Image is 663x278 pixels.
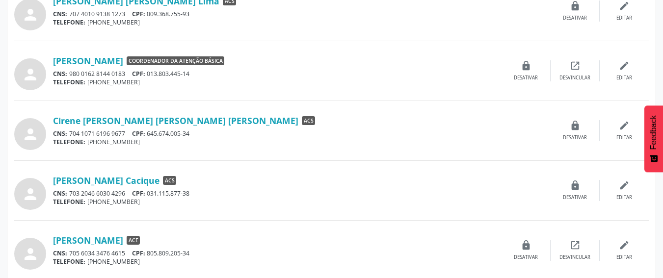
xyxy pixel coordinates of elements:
a: [PERSON_NAME] [53,55,123,66]
span: CNS: [53,70,67,78]
div: Desativar [563,15,587,22]
span: TELEFONE: [53,138,85,146]
span: ACS [302,116,315,125]
a: [PERSON_NAME] Cacique [53,175,159,186]
span: TELEFONE: [53,78,85,86]
i: lock [570,180,581,191]
div: Editar [616,254,632,261]
i: lock [521,240,531,251]
i: lock [570,120,581,131]
span: CPF: [132,129,145,138]
div: [PHONE_NUMBER] [53,138,551,146]
i: edit [619,60,630,71]
span: CPF: [132,10,145,18]
div: Desativar [563,134,587,141]
div: [PHONE_NUMBER] [53,78,502,86]
i: edit [619,0,630,11]
div: Editar [616,15,632,22]
div: 704 1071 6196 9677 645.674.005-34 [53,129,551,138]
div: Desativar [514,75,538,81]
i: open_in_new [570,240,581,251]
span: CNS: [53,189,67,198]
div: 980 0162 8144 0183 013.803.445-14 [53,70,502,78]
span: CNS: [53,249,67,257]
span: CNS: [53,129,67,138]
div: Desvincular [559,75,590,81]
div: [PHONE_NUMBER] [53,257,502,266]
button: Feedback - Mostrar pesquisa [644,105,663,172]
a: [PERSON_NAME] [53,235,123,246]
span: CPF: [132,249,145,257]
a: Cirene [PERSON_NAME] [PERSON_NAME] [PERSON_NAME] [53,115,298,126]
span: CPF: [132,189,145,198]
i: lock [570,0,581,11]
i: open_in_new [570,60,581,71]
i: person [22,6,39,24]
div: Desativar [514,254,538,261]
div: Editar [616,75,632,81]
span: TELEFONE: [53,18,85,26]
i: edit [619,240,630,251]
span: TELEFONE: [53,198,85,206]
i: person [22,245,39,263]
div: 707 4010 9138 1273 009.368.755-93 [53,10,551,18]
div: Editar [616,194,632,201]
span: ACE [127,236,140,245]
span: Coordenador da Atenção Básica [127,56,224,65]
i: person [22,185,39,203]
i: person [22,126,39,143]
div: 703 2046 6030 4296 031.115.877-38 [53,189,551,198]
div: Desativar [563,194,587,201]
span: TELEFONE: [53,257,85,266]
div: [PHONE_NUMBER] [53,18,551,26]
span: CNS: [53,10,67,18]
div: Desvincular [559,254,590,261]
div: Editar [616,134,632,141]
div: 705 6034 3476 4615 805.809.205-34 [53,249,502,257]
i: lock [521,60,531,71]
span: ACS [163,176,176,185]
i: edit [619,120,630,131]
span: Feedback [649,115,658,150]
div: [PHONE_NUMBER] [53,198,551,206]
i: edit [619,180,630,191]
span: CPF: [132,70,145,78]
i: person [22,66,39,83]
